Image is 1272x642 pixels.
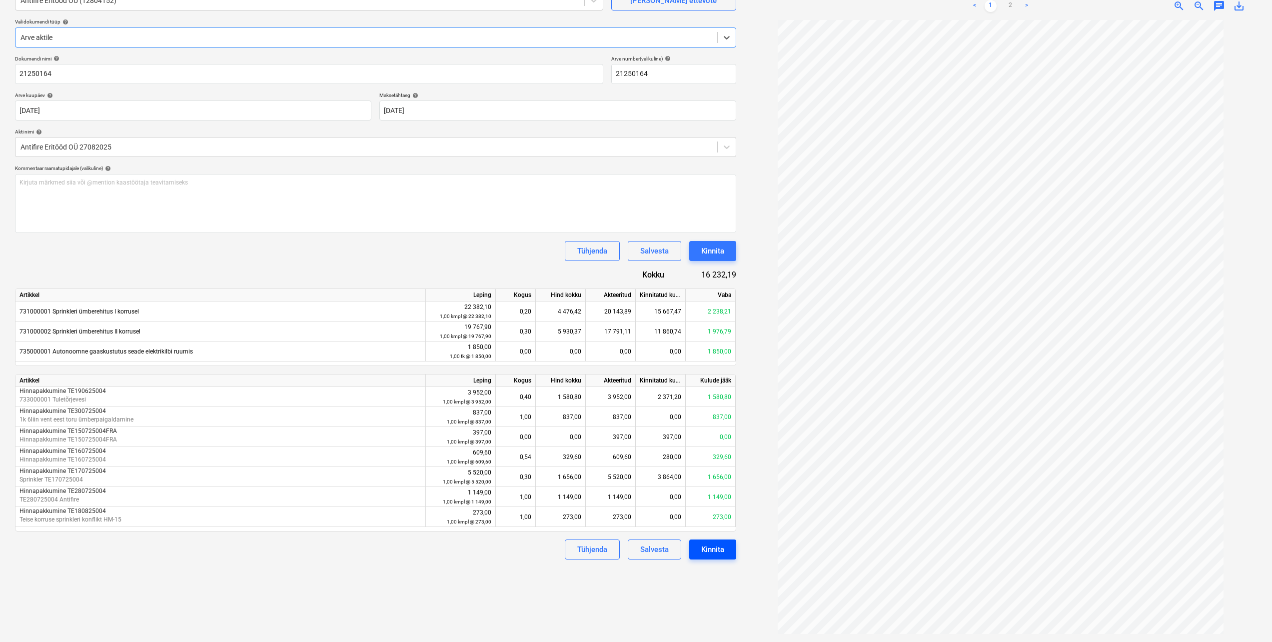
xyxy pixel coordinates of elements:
[536,341,586,361] div: 0,00
[19,407,106,414] span: Hinnapakkumine TE300725004
[51,55,59,61] span: help
[19,328,140,335] span: 731000002 Sprinkleri ümberehitus II korrusel
[496,321,536,341] div: 0,30
[565,241,620,261] button: Tühjenda
[430,488,491,506] div: 1 149,00
[15,18,736,25] div: Vali dokumendi tüüp
[636,487,686,507] div: 0,00
[586,374,636,387] div: Akteeritud
[430,302,491,321] div: 22 382,10
[19,427,117,434] span: Hinnapakkumine TE150725004FRA
[577,543,607,556] div: Tühjenda
[586,321,636,341] div: 17 791,11
[586,289,636,301] div: Akteeritud
[496,407,536,427] div: 1,00
[536,407,586,427] div: 837,00
[447,419,491,424] small: 1,00 kmpl @ 837,00
[536,467,586,487] div: 1 656,00
[689,241,736,261] button: Kinnita
[565,539,620,559] button: Tühjenda
[496,301,536,321] div: 0,20
[536,507,586,527] div: 273,00
[536,289,586,301] div: Hind kokku
[15,64,603,84] input: Dokumendi nimi
[15,289,426,301] div: Artikkel
[103,165,111,171] span: help
[15,128,736,135] div: Akti nimi
[19,436,117,443] span: Hinnapakkumine TE150725004FRA
[640,244,669,257] div: Salvesta
[19,308,139,315] span: 731000001 Sprinkleri ümberehitus I korrusel
[586,447,636,467] div: 609,60
[496,341,536,361] div: 0,00
[430,408,491,426] div: 837,00
[686,467,736,487] div: 1 656,00
[15,374,426,387] div: Artikkel
[426,289,496,301] div: Leping
[686,487,736,507] div: 1 149,00
[443,479,491,484] small: 1,00 kmpl @ 5 520,00
[606,269,680,280] div: Kokku
[430,342,491,361] div: 1 850,00
[430,468,491,486] div: 5 520,00
[19,348,193,355] span: 735000001 Autonoomne gaaskustutus seade elektrikilbi ruumis
[686,341,736,361] div: 1 850,00
[430,508,491,526] div: 273,00
[586,301,636,321] div: 20 143,89
[686,427,736,447] div: 0,00
[686,374,736,387] div: Kulude jääk
[447,439,491,444] small: 1,00 kmpl @ 397,00
[701,244,724,257] div: Kinnita
[426,374,496,387] div: Leping
[536,374,586,387] div: Hind kokku
[19,467,106,474] span: Hinnapakkumine TE170725004
[430,428,491,446] div: 397,00
[60,19,68,25] span: help
[586,467,636,487] div: 5 520,00
[577,244,607,257] div: Tühjenda
[640,543,669,556] div: Salvesta
[536,427,586,447] div: 0,00
[636,407,686,427] div: 0,00
[15,165,736,171] div: Kommentaar raamatupidajale (valikuline)
[536,301,586,321] div: 4 476,42
[496,487,536,507] div: 1,00
[496,427,536,447] div: 0,00
[686,301,736,321] div: 2 238,21
[628,241,681,261] button: Salvesta
[636,387,686,407] div: 2 371,20
[19,516,121,523] span: Teise korruse sprinkleri konflikt HM-15
[496,467,536,487] div: 0,30
[443,499,491,504] small: 1,00 kmpl @ 1 149,00
[19,447,106,454] span: Hinnapakkumine TE160725004
[586,507,636,527] div: 273,00
[636,447,686,467] div: 280,00
[19,487,106,494] span: Hinnapakkumine TE280725004
[536,447,586,467] div: 329,60
[19,387,106,394] span: Hinnapakkumine TE190625004
[19,507,106,514] span: Hinnapakkumine TE180825004
[440,313,491,319] small: 1,00 kmpl @ 22 382,10
[19,476,83,483] span: Sprinkler TE170725004
[586,427,636,447] div: 397,00
[34,129,42,135] span: help
[536,321,586,341] div: 5 930,37
[628,539,681,559] button: Salvesta
[496,387,536,407] div: 0,40
[689,539,736,559] button: Kinnita
[663,55,671,61] span: help
[15,92,371,98] div: Arve kuupäev
[686,289,736,301] div: Vaba
[430,322,491,341] div: 19 767,90
[440,333,491,339] small: 1,00 kmpl @ 19 767,90
[447,459,491,464] small: 1,00 kmpl @ 609,60
[536,487,586,507] div: 1 149,00
[636,321,686,341] div: 11 860,74
[686,321,736,341] div: 1 976,79
[611,64,736,84] input: Arve number
[379,100,736,120] input: Tähtaega pole määratud
[636,507,686,527] div: 0,00
[15,55,603,62] div: Dokumendi nimi
[680,269,736,280] div: 16 232,19
[15,100,371,120] input: Arve kuupäeva pole määratud.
